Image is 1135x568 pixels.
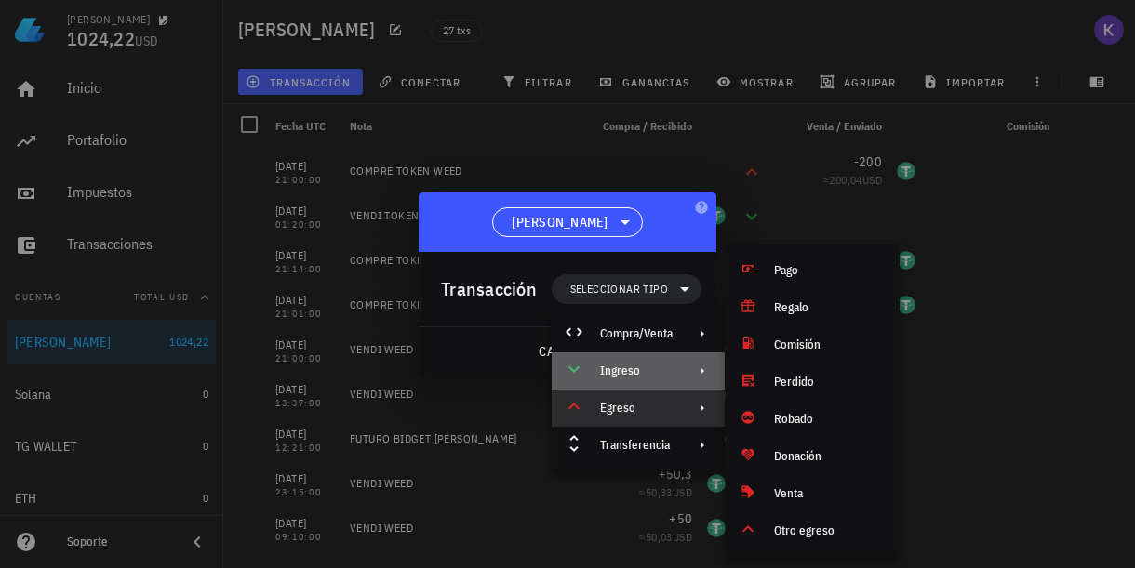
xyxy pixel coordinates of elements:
[570,280,668,298] span: Seleccionar tipo
[774,486,885,501] div: Venta
[600,438,673,453] div: Transferencia
[538,343,608,360] span: cancelar
[552,390,725,427] div: Egreso
[600,326,673,341] div: Compra/Venta
[774,412,885,427] div: Robado
[552,427,725,464] div: Transferencia
[552,352,725,390] div: Ingreso
[512,213,608,231] span: [PERSON_NAME]
[530,335,615,368] button: cancelar
[774,375,885,390] div: Perdido
[774,449,885,464] div: Donación
[600,363,673,378] div: Ingreso
[774,523,885,538] div: Otro egreso
[774,337,885,352] div: Comisión
[774,263,885,278] div: Pago
[600,401,673,416] div: Egreso
[441,274,537,304] div: Transacción
[552,315,725,352] div: Compra/Venta
[774,300,885,315] div: Regalo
